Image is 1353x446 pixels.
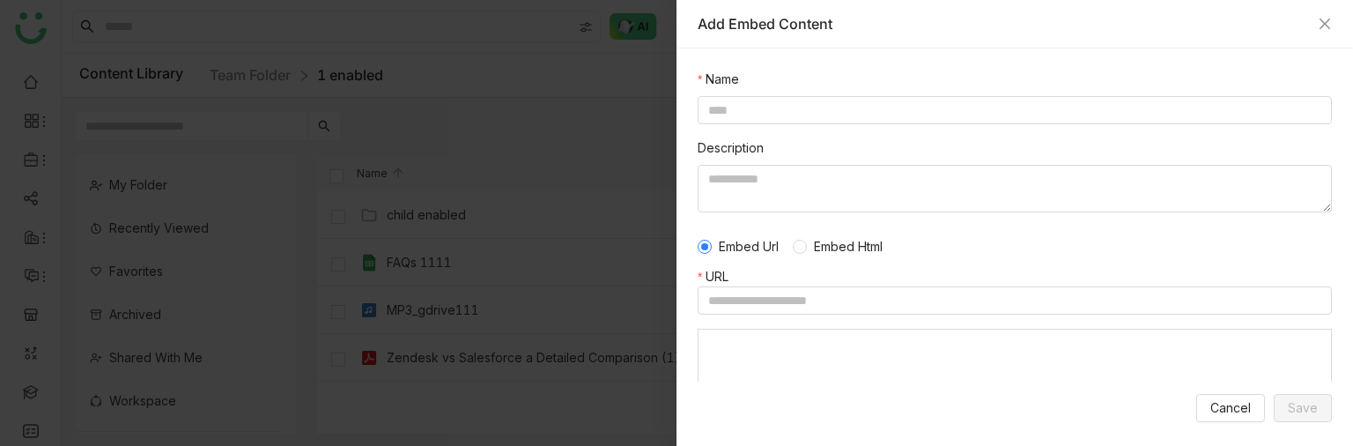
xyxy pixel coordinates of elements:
[1274,394,1332,422] button: Save
[807,237,890,256] span: Embed Html
[1318,17,1332,31] button: Close
[712,237,786,256] span: Embed Url
[1210,398,1251,418] span: Cancel
[698,14,1309,33] div: Add Embed Content
[698,70,739,89] label: Name
[1196,394,1265,422] button: Cancel
[698,138,764,158] label: Description
[698,267,737,286] label: URL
